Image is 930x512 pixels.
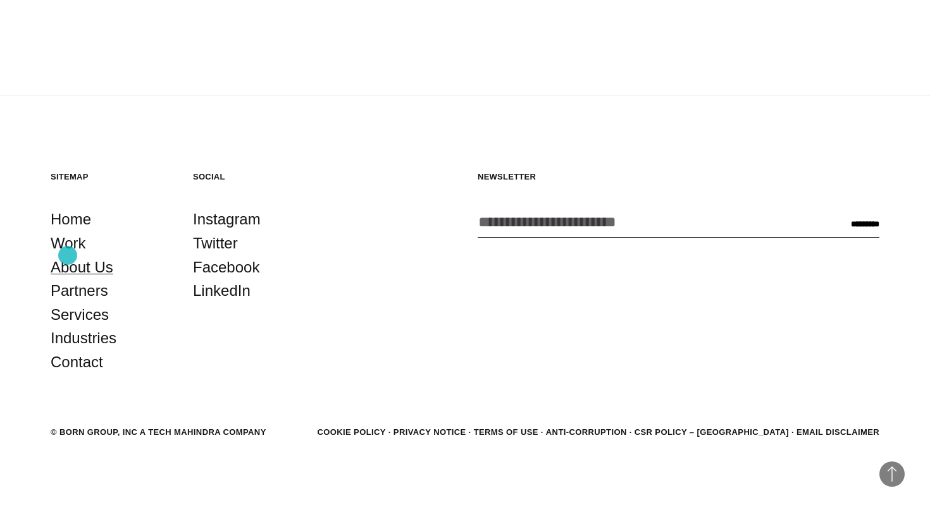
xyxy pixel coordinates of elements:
a: CSR POLICY – [GEOGRAPHIC_DATA] [635,427,789,437]
a: Anti-Corruption [546,427,627,437]
a: Industries [51,326,116,350]
a: Instagram [193,207,261,231]
a: Privacy Notice [394,427,466,437]
a: Terms of Use [474,427,538,437]
a: Facebook [193,255,259,279]
a: Work [51,231,86,255]
h5: Newsletter [478,171,879,182]
h5: Social [193,171,310,182]
a: Email Disclaimer [797,427,879,437]
a: Contact [51,350,103,374]
a: Home [51,207,91,231]
h5: Sitemap [51,171,168,182]
div: © BORN GROUP, INC A Tech Mahindra Company [51,426,266,439]
a: Services [51,303,109,327]
a: About Us [51,255,113,279]
a: Twitter [193,231,238,255]
a: LinkedIn [193,279,251,303]
a: Cookie Policy [317,427,385,437]
button: Back to Top [879,461,905,487]
a: Partners [51,279,108,303]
